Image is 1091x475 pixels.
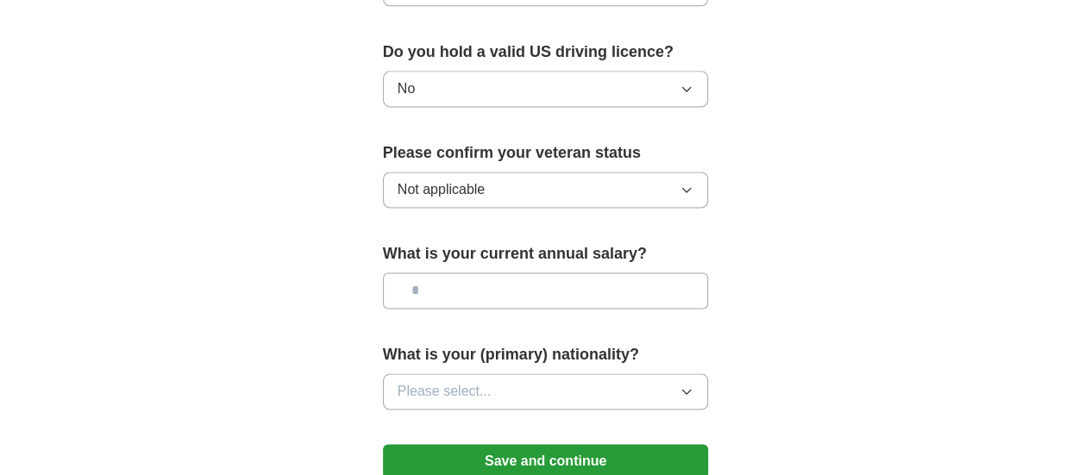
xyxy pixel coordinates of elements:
[383,41,709,64] label: Do you hold a valid US driving licence?
[383,141,709,165] label: Please confirm your veteran status
[383,242,709,266] label: What is your current annual salary?
[398,179,485,200] span: Not applicable
[383,343,709,366] label: What is your (primary) nationality?
[383,373,709,409] button: Please select...
[383,172,709,208] button: Not applicable
[398,381,492,402] span: Please select...
[398,78,415,99] span: No
[383,71,709,107] button: No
